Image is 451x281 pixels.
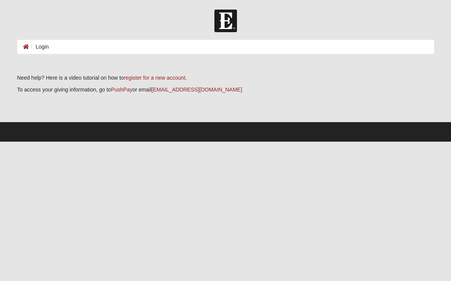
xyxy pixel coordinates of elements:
[17,74,434,82] p: Need help? Here is a video tutorial on how to .
[151,87,242,93] a: [EMAIL_ADDRESS][DOMAIN_NAME]
[29,43,49,51] li: Login
[214,10,237,32] img: Church of Eleven22 Logo
[124,75,185,81] a: register for a new account
[17,86,434,94] p: To access your giving information, go to or email
[111,87,132,93] a: PushPay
